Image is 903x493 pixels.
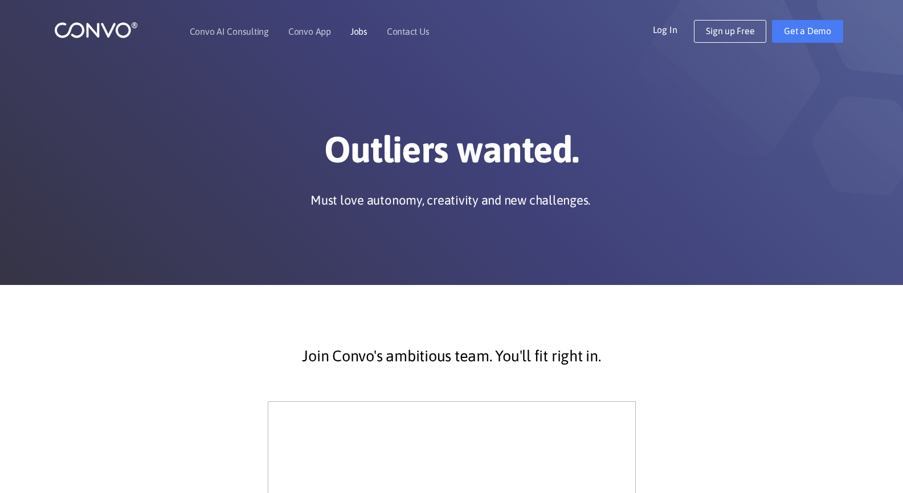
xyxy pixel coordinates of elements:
[694,20,766,43] a: Sign up Free
[190,27,269,36] a: Convo AI Consulting
[772,20,843,43] a: Get a Demo
[350,27,367,36] a: Jobs
[387,27,430,36] a: Contact Us
[54,21,138,39] img: logo_1.png
[310,192,590,209] p: Must love autonomy, creativity and new challenges.
[136,128,768,180] h1: Outliers wanted.
[653,20,694,38] a: Log In
[144,342,759,370] p: Join Convo's ambitious team. You'll fit right in.
[288,27,331,36] a: Convo App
